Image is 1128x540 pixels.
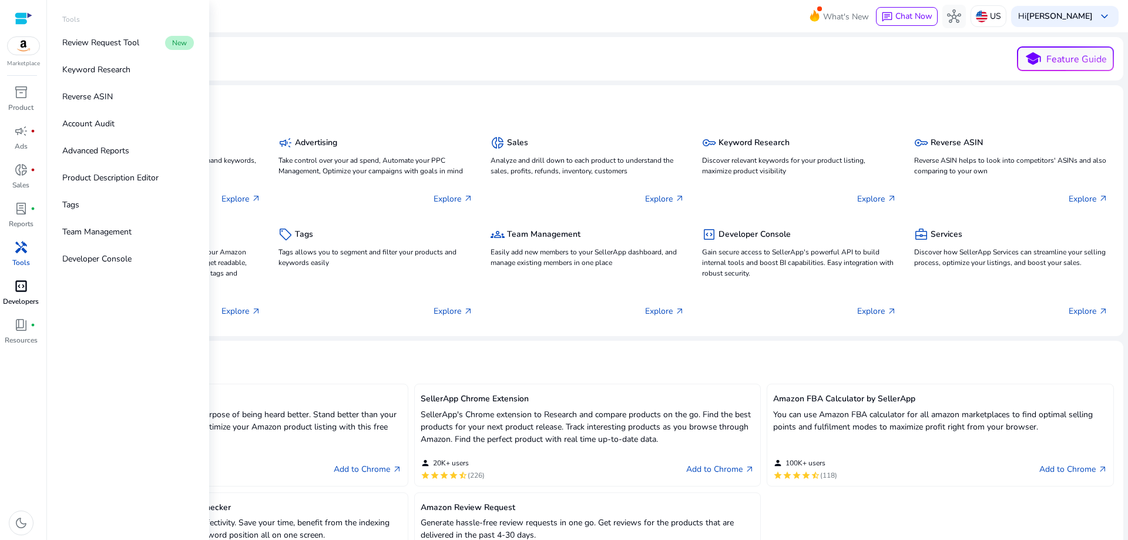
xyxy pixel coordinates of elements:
[221,305,261,317] p: Explore
[464,194,473,203] span: arrow_outward
[14,163,28,177] span: donut_small
[857,305,897,317] p: Explore
[14,124,28,138] span: campaign
[434,305,473,317] p: Explore
[68,503,402,513] h5: Amazon Keyword Ranking & Index Checker
[1069,305,1108,317] p: Explore
[14,202,28,216] span: lab_profile
[811,471,820,480] mat-icon: star_half
[62,172,159,184] p: Product Description Editor
[14,318,28,332] span: book_4
[62,118,115,130] p: Account Audit
[62,14,80,25] p: Tools
[5,335,38,346] p: Resources
[773,471,783,480] mat-icon: star
[31,167,35,172] span: fiber_manual_record
[645,305,684,317] p: Explore
[221,193,261,205] p: Explore
[702,136,716,150] span: key
[62,253,132,265] p: Developer Console
[458,471,468,480] mat-icon: star_half
[686,462,754,477] a: Add to Chromearrow_outward
[823,6,869,27] span: What's New
[702,155,896,176] p: Discover relevant keywords for your product listing, maximize product visibility
[773,408,1107,433] p: You can use Amazon FBA calculator for all amazon marketplaces to find optimal selling points and ...
[887,307,897,316] span: arrow_outward
[914,155,1108,176] p: Reverse ASIN helps to look into competitors' ASINs and also comparing to your own
[773,394,1107,404] h5: Amazon FBA Calculator by SellerApp
[914,247,1108,268] p: Discover how SellerApp Services can streamline your selling process, optimize your listings, and ...
[773,458,783,468] mat-icon: person
[295,138,337,148] h5: Advertising
[9,219,33,229] p: Reports
[783,471,792,480] mat-icon: star
[62,90,113,103] p: Reverse ASIN
[8,37,39,55] img: amazon.svg
[990,6,1001,26] p: US
[14,85,28,99] span: inventory_2
[439,471,449,480] mat-icon: star
[421,471,430,480] mat-icon: star
[62,199,79,211] p: Tags
[433,458,469,468] span: 20K+ users
[14,516,28,530] span: dark_mode
[3,296,39,307] p: Developers
[62,145,129,157] p: Advanced Reports
[491,227,505,242] span: groups
[792,471,801,480] mat-icon: star
[14,279,28,293] span: code_blocks
[251,194,261,203] span: arrow_outward
[1046,52,1107,66] p: Feature Guide
[876,7,938,26] button: chatChat Now
[31,206,35,211] span: fiber_manual_record
[491,155,684,176] p: Analyze and drill down to each product to understand the sales, profits, refunds, inventory, cust...
[745,465,754,474] span: arrow_outward
[702,227,716,242] span: code_blocks
[392,465,402,474] span: arrow_outward
[1026,11,1093,22] b: [PERSON_NAME]
[719,138,790,148] h5: Keyword Research
[421,408,755,445] p: SellerApp's Chrome extension to Research and compare products on the go. Find the best products f...
[1069,193,1108,205] p: Explore
[1018,12,1093,21] p: Hi
[801,471,811,480] mat-icon: star
[430,471,439,480] mat-icon: star
[942,5,966,28] button: hub
[7,59,40,68] p: Marketplace
[507,138,528,148] h5: Sales
[857,193,897,205] p: Explore
[15,141,28,152] p: Ads
[491,136,505,150] span: donut_small
[1098,465,1107,474] span: arrow_outward
[931,138,983,148] h5: Reverse ASIN
[421,394,755,404] h5: SellerApp Chrome Extension
[976,11,988,22] img: us.svg
[1099,194,1108,203] span: arrow_outward
[675,307,684,316] span: arrow_outward
[785,458,825,468] span: 100K+ users
[62,63,130,76] p: Keyword Research
[914,227,928,242] span: business_center
[820,471,837,480] span: (118)
[1097,9,1112,24] span: keyboard_arrow_down
[887,194,897,203] span: arrow_outward
[914,136,928,150] span: key
[62,36,139,49] p: Review Request Tool
[165,36,194,50] span: New
[895,11,932,22] span: Chat Now
[675,194,684,203] span: arrow_outward
[1099,307,1108,316] span: arrow_outward
[947,9,961,24] span: hub
[278,155,472,176] p: Take control over your ad spend, Automate your PPC Management, Optimize your campaigns with goals...
[468,471,485,480] span: (226)
[334,462,402,477] a: Add to Chromearrow_outward
[295,230,313,240] h5: Tags
[62,226,132,238] p: Team Management
[434,193,473,205] p: Explore
[464,307,473,316] span: arrow_outward
[507,230,580,240] h5: Team Management
[251,307,261,316] span: arrow_outward
[881,11,893,23] span: chat
[421,458,430,468] mat-icon: person
[31,323,35,327] span: fiber_manual_record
